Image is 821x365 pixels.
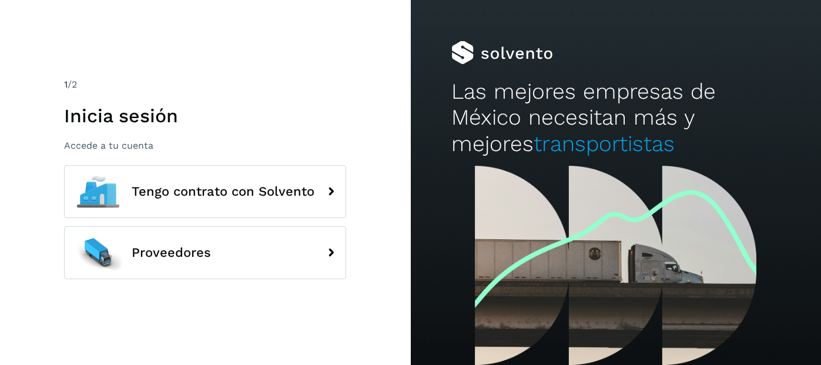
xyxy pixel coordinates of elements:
[534,131,675,156] span: transportistas
[64,140,346,151] p: Accede a tu cuenta
[64,105,346,127] h1: Inicia sesión
[64,78,346,92] div: /2
[64,79,68,90] span: 1
[132,246,211,260] span: Proveedores
[132,185,314,199] span: Tengo contrato con Solvento
[451,79,780,157] h2: Las mejores empresas de México necesitan más y mejores
[64,165,346,218] button: Tengo contrato con Solvento
[64,226,346,279] button: Proveedores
